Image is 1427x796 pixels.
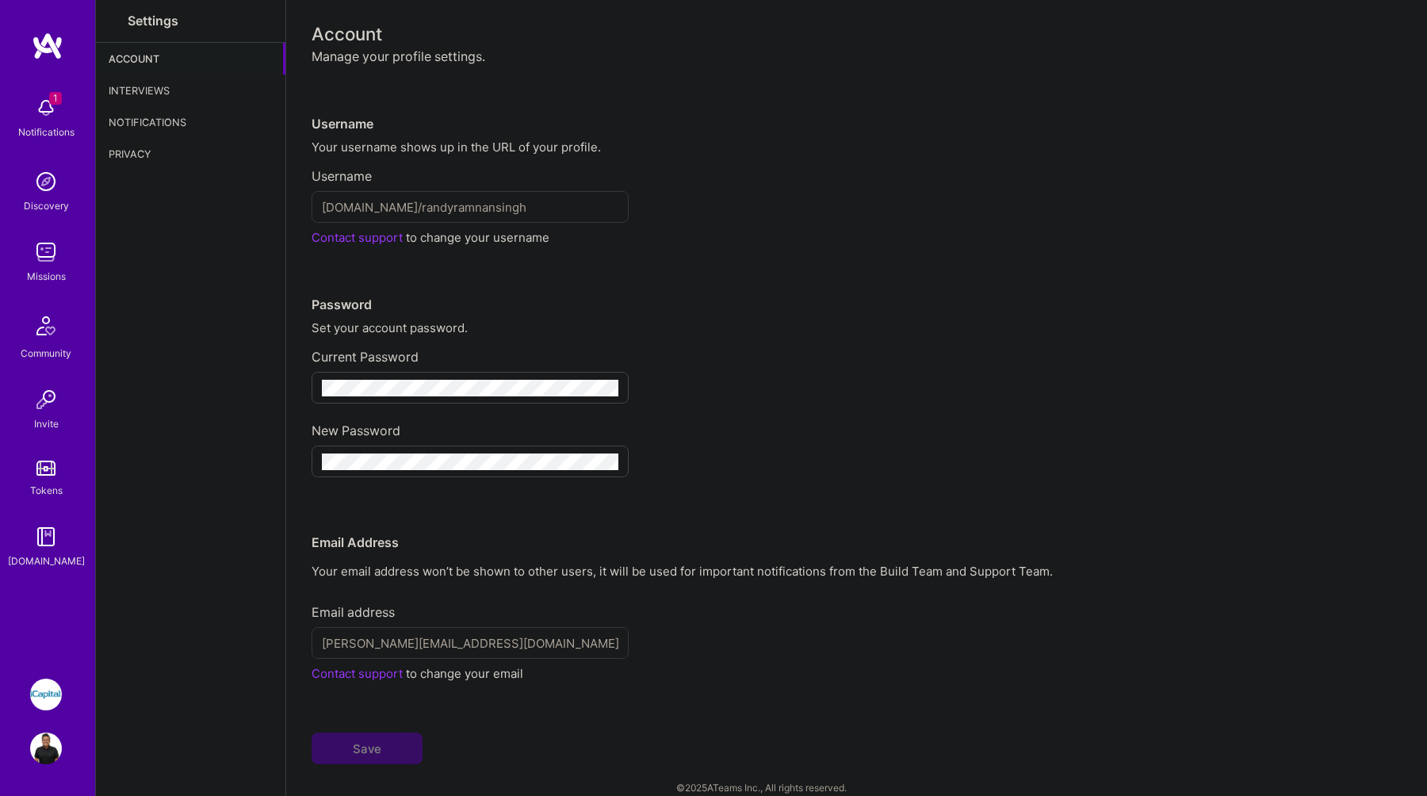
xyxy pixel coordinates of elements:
[96,75,285,106] div: Interviews
[109,15,121,28] i: icon Settings
[30,482,63,499] div: Tokens
[96,43,285,75] div: Account
[312,229,1402,246] div: to change your username
[96,106,285,138] div: Notifications
[312,733,423,764] button: Save
[18,124,75,140] div: Notifications
[312,563,1402,580] p: Your email address won’t be shown to other users, it will be used for important notifications fro...
[312,230,403,245] a: Contact support
[312,246,1402,313] div: Password
[96,138,285,170] div: Privacy
[312,591,1402,621] div: Email address
[30,384,62,415] img: Invite
[30,521,62,553] img: guide book
[30,236,62,268] img: teamwork
[26,679,66,710] a: iCapital: Building an Alternative Investment Marketplace
[49,92,62,105] span: 1
[312,484,1402,551] div: Email Address
[32,32,63,60] img: logo
[312,320,1402,336] div: Set your account password.
[27,307,65,345] img: Community
[312,65,1402,132] div: Username
[8,553,85,569] div: [DOMAIN_NAME]
[312,48,1402,65] div: Manage your profile settings.
[30,166,62,197] img: discovery
[312,139,1402,155] div: Your username shows up in the URL of your profile.
[34,415,59,432] div: Invite
[312,336,1402,365] div: Current Password
[30,92,62,124] img: bell
[312,666,403,681] a: Contact support
[30,733,62,764] img: User Avatar
[30,679,62,710] img: iCapital: Building an Alternative Investment Marketplace
[312,155,1402,185] div: Username
[312,665,1402,682] div: to change your email
[24,197,69,214] div: Discovery
[312,25,1402,42] div: Account
[21,345,71,362] div: Community
[36,461,55,476] img: tokens
[27,268,66,285] div: Missions
[128,13,178,29] div: Settings
[312,410,1402,439] div: New Password
[26,733,66,764] a: User Avatar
